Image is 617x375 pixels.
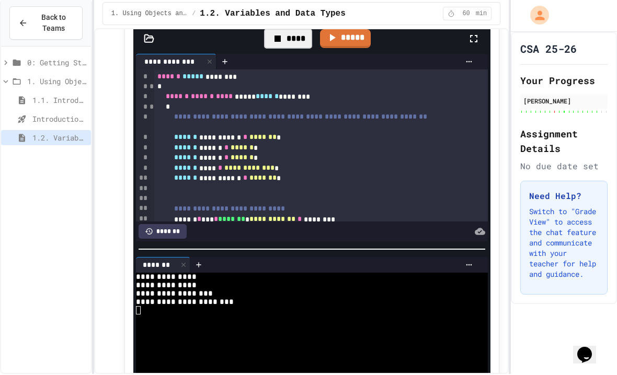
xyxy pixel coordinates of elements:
[520,161,608,173] div: No due date set
[529,207,599,280] p: Switch to "Grade View" to access the chat feature and communicate with your teacher for help and ...
[192,10,196,19] span: /
[27,77,87,88] span: 1. Using Objects and Methods
[27,58,87,69] span: 0: Getting Started
[9,7,83,41] button: Back to Teams
[523,97,604,107] div: [PERSON_NAME]
[200,8,345,21] span: 1.2. Variables and Data Types
[519,4,552,28] div: My Account
[111,10,188,19] span: 1. Using Objects and Methods
[458,10,475,19] span: 60
[520,74,608,89] h2: Your Progress
[520,42,577,57] h1: CSA 25-26
[573,333,607,365] iframe: chat widget
[32,133,87,144] span: 1.2. Variables and Data Types
[520,127,608,157] h2: Assignment Details
[529,191,599,203] h3: Need Help?
[32,114,87,125] span: Introduction to Algorithms, Programming, and Compilers
[32,96,87,107] span: 1.1. Introduction to Algorithms, Programming, and Compilers
[476,10,487,19] span: min
[34,13,74,35] span: Back to Teams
